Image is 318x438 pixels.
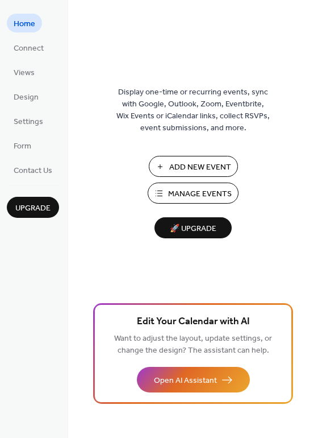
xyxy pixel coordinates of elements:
[14,43,44,55] span: Connect
[154,375,217,387] span: Open AI Assistant
[14,116,43,128] span: Settings
[7,38,51,57] a: Connect
[7,14,42,32] a: Home
[14,92,39,104] span: Design
[14,18,35,30] span: Home
[114,331,272,358] span: Want to adjust the layout, update settings, or change the design? The assistant can help.
[149,156,238,177] button: Add New Event
[7,111,50,130] a: Settings
[137,314,250,330] span: Edit Your Calendar with AI
[7,63,41,81] a: Views
[168,188,232,200] span: Manage Events
[148,183,238,204] button: Manage Events
[7,136,38,155] a: Form
[169,162,231,173] span: Add New Event
[14,165,52,177] span: Contact Us
[15,203,51,214] span: Upgrade
[7,197,59,218] button: Upgrade
[137,367,250,392] button: Open AI Assistant
[161,221,225,237] span: 🚀 Upgrade
[154,217,232,238] button: 🚀 Upgrade
[7,87,45,106] a: Design
[116,86,270,134] span: Display one-time or recurring events, sync with Google, Outlook, Zoom, Eventbrite, Wix Events or ...
[14,67,35,79] span: Views
[7,160,59,179] a: Contact Us
[14,141,31,152] span: Form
